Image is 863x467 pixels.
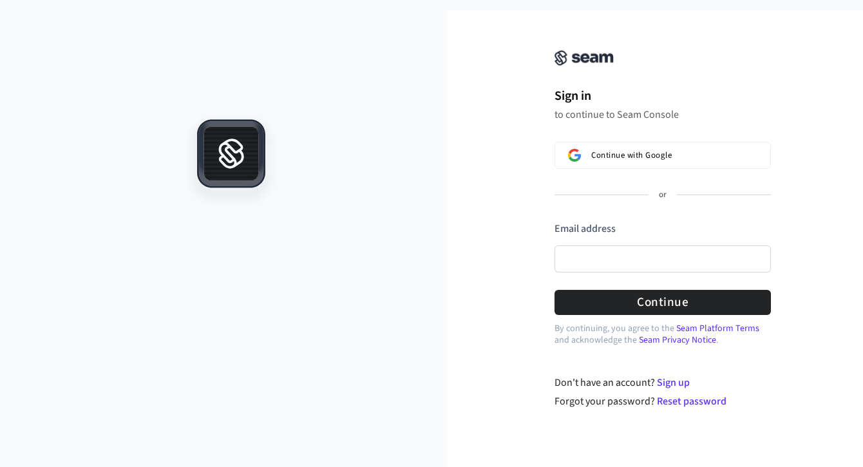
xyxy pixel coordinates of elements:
a: Seam Privacy Notice [639,334,716,347]
div: Forgot your password? [555,394,772,409]
a: Reset password [657,394,726,408]
button: Sign in with GoogleContinue with Google [555,142,771,169]
p: to continue to Seam Console [555,108,771,121]
label: Email address [555,222,616,236]
span: Continue with Google [591,150,672,160]
img: Seam Console [555,50,614,66]
div: Don't have an account? [555,375,772,390]
h1: Sign in [555,86,771,106]
img: Sign in with Google [568,149,581,162]
p: or [659,189,667,201]
button: Continue [555,290,771,315]
p: By continuing, you agree to the and acknowledge the . [555,323,771,346]
a: Sign up [657,376,690,390]
a: Seam Platform Terms [676,322,759,335]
